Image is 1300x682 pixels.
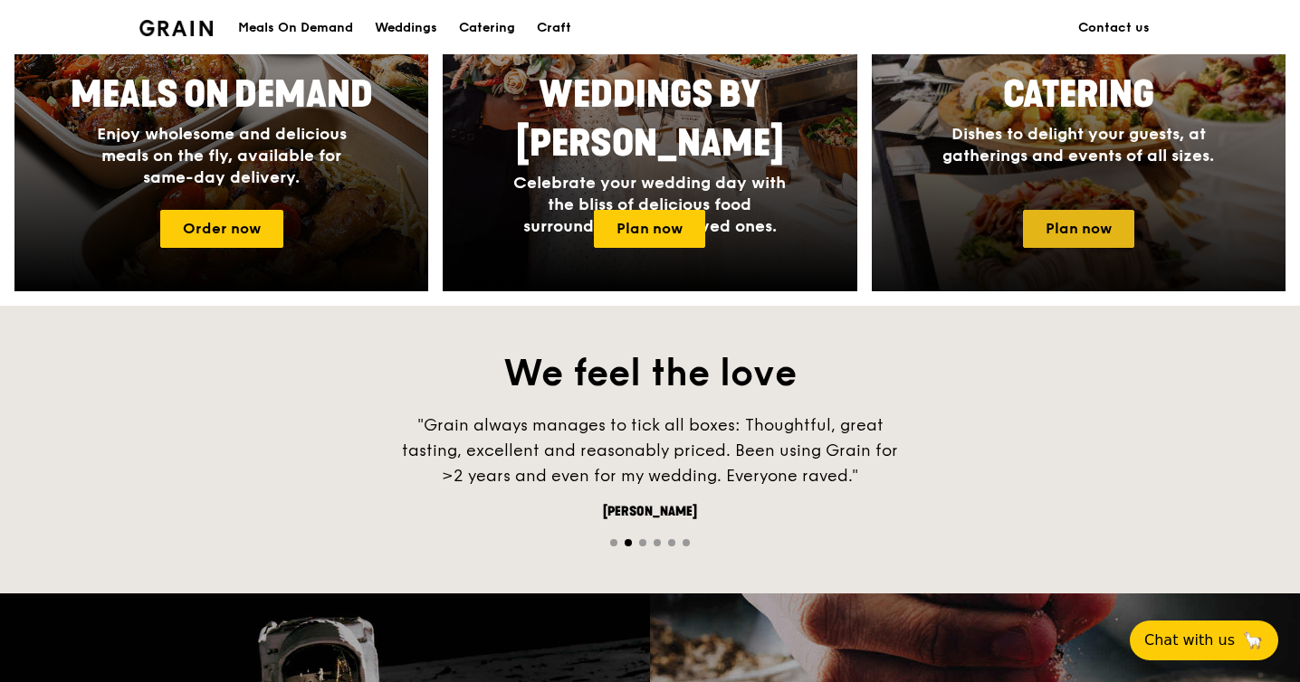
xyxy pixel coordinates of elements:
span: Go to slide 2 [625,539,632,546]
div: Meals On Demand [238,1,353,55]
a: Contact us [1067,1,1161,55]
a: Plan now [1023,210,1134,248]
span: Go to slide 5 [668,539,675,546]
a: Catering [448,1,526,55]
span: Celebrate your wedding day with the bliss of delicious food surrounded by your loved ones. [513,173,786,236]
span: Weddings by [PERSON_NAME] [516,73,784,166]
button: Chat with us🦙 [1130,620,1278,660]
a: Craft [526,1,582,55]
a: Order now [160,210,283,248]
span: Go to slide 1 [610,539,617,546]
div: [PERSON_NAME] [378,503,922,521]
span: Dishes to delight your guests, at gatherings and events of all sizes. [942,124,1214,166]
div: Weddings [375,1,437,55]
span: Go to slide 6 [683,539,690,546]
a: Weddings [364,1,448,55]
div: Catering [459,1,515,55]
span: 🦙 [1242,630,1264,651]
span: Go to slide 4 [654,539,661,546]
a: Plan now [594,210,705,248]
img: Grain [139,20,213,36]
span: Chat with us [1144,630,1235,651]
span: Go to slide 3 [639,539,646,546]
div: "Grain always manages to tick all boxes: Thoughtful, great tasting, excellent and reasonably pric... [378,412,922,488]
span: Catering [1003,73,1154,117]
span: Enjoy wholesome and delicious meals on the fly, available for same-day delivery. [97,124,347,187]
span: Meals On Demand [71,73,373,117]
div: Craft [537,1,571,55]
